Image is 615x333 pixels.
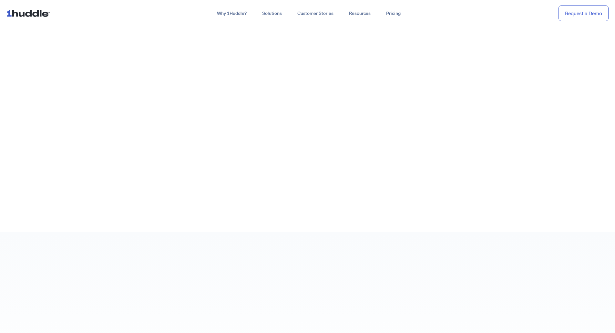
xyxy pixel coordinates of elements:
[290,8,341,19] a: Customer Stories
[378,8,408,19] a: Pricing
[559,5,609,21] a: Request a Demo
[209,8,254,19] a: Why 1Huddle?
[254,8,290,19] a: Solutions
[6,7,53,19] img: ...
[341,8,378,19] a: Resources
